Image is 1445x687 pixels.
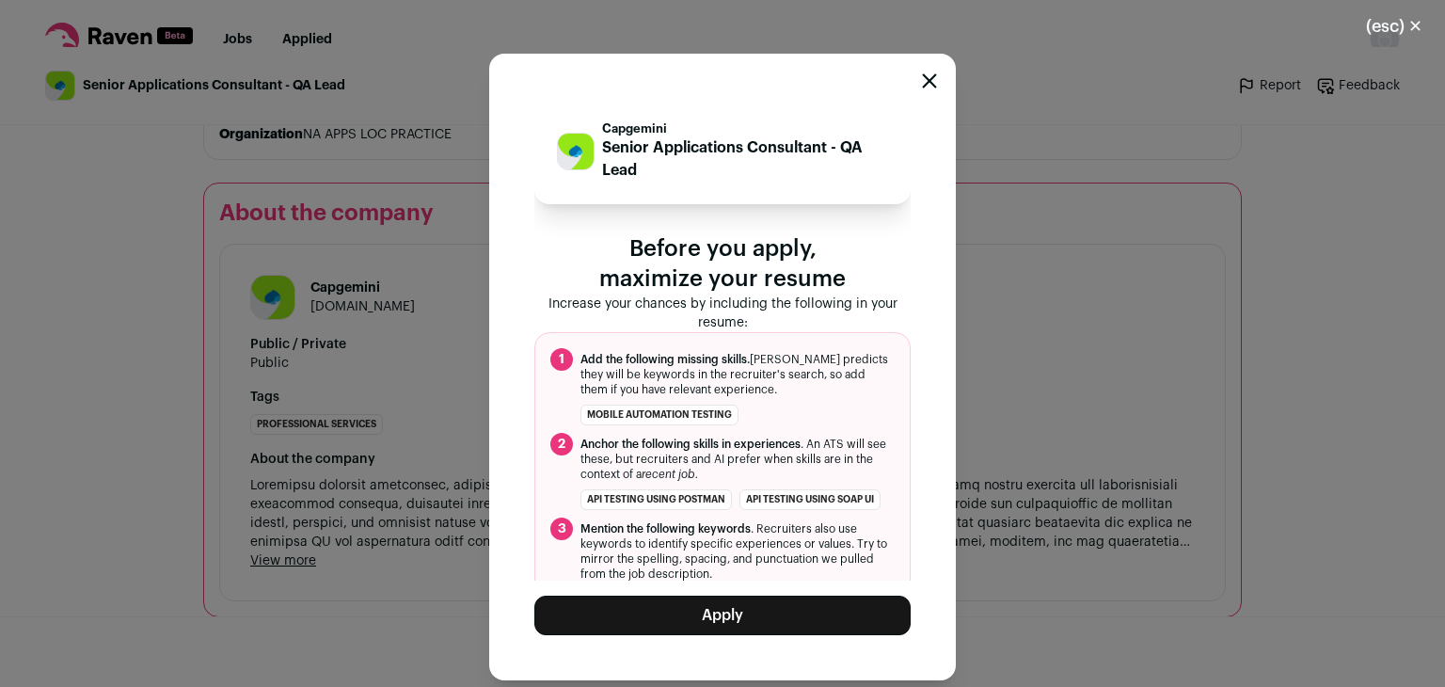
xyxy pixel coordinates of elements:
[534,295,911,332] p: Increase your chances by including the following in your resume:
[922,73,937,88] button: Close modal
[580,352,895,397] span: [PERSON_NAME] predicts they will be keywords in the recruiter's search, so add them if you have r...
[550,518,573,540] span: 3
[558,134,594,169] img: 4d928dfa2a3739eb51b229f118244f5e00fcf4166cc8bb4ac5f66c46e710fbd8.jpg
[580,523,751,535] span: Mention the following keywords
[1343,6,1445,47] button: Close modal
[534,596,911,635] button: Apply
[550,348,573,371] span: 1
[602,121,888,136] p: Capgemini
[580,439,801,450] span: Anchor the following skills in experiences
[642,469,698,480] i: recent job.
[580,405,738,425] li: mobile automation testing
[580,489,732,510] li: API testing using Postman
[739,489,881,510] li: API testing using SOAP UI
[580,521,895,582] span: . Recruiters also use keywords to identify specific experiences or values. Try to mirror the spel...
[534,234,911,295] p: Before you apply, maximize your resume
[580,437,895,482] span: . An ATS will see these, but recruiters and AI prefer when skills are in the context of a
[580,354,750,365] span: Add the following missing skills.
[602,136,888,182] p: Senior Applications Consultant - QA Lead
[550,433,573,455] span: 2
